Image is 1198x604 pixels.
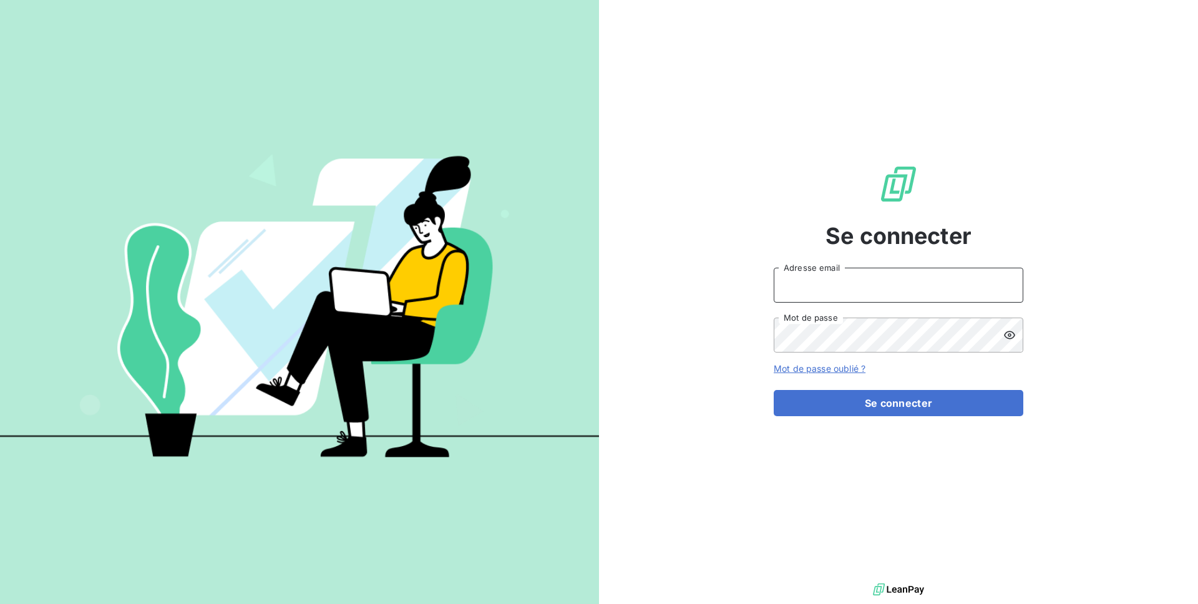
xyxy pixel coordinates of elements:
[873,580,924,599] img: logo
[825,219,972,253] span: Se connecter
[774,390,1023,416] button: Se connecter
[879,164,918,204] img: Logo LeanPay
[774,363,865,374] a: Mot de passe oublié ?
[774,268,1023,303] input: placeholder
